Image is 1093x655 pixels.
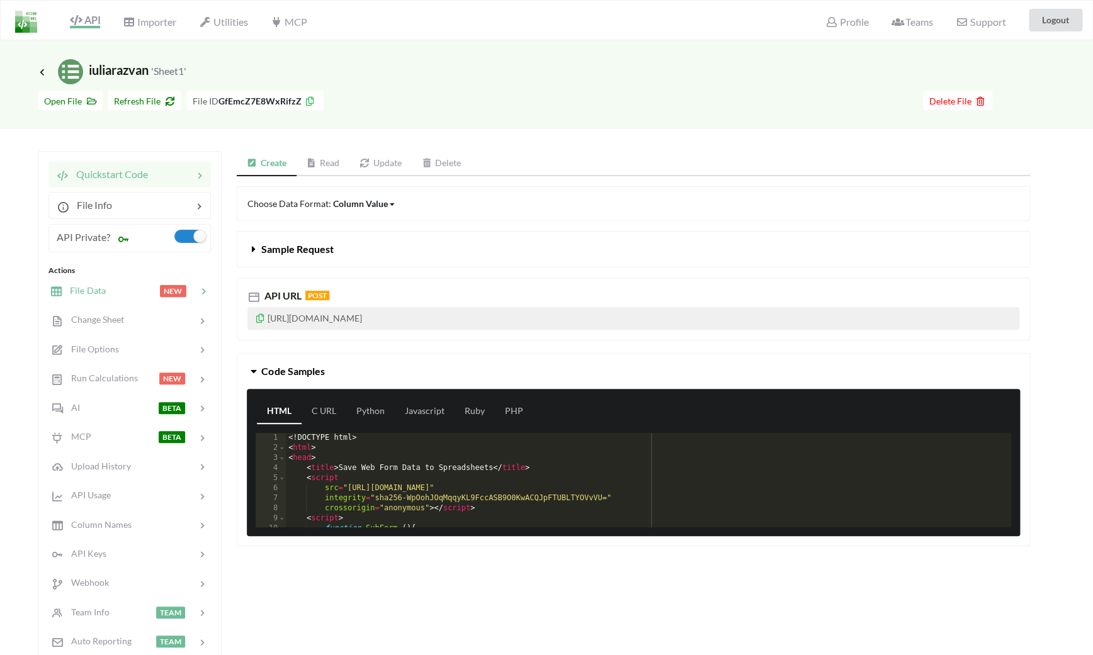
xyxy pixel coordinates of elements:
[151,65,186,77] small: 'Sheet1'
[237,232,1029,267] button: Sample Request
[256,483,286,493] div: 6
[261,365,324,377] span: Code Samples
[256,523,286,534] div: 10
[256,513,286,523] div: 9
[64,314,124,325] span: Change Sheet
[929,96,986,106] span: Delete File
[64,635,132,646] span: Auto Reporting
[114,96,175,106] span: Refresh File
[256,443,286,453] div: 2
[58,59,83,84] img: /static/media/sheets.7a1b7961.svg
[256,473,286,483] div: 5
[64,548,106,559] span: API Keys
[237,354,1029,389] button: Code Samples
[15,11,37,33] img: LogoIcon.png
[256,493,286,503] div: 7
[256,463,286,473] div: 4
[44,96,96,106] span: Open File
[305,291,329,300] span: POST
[892,16,933,28] span: Teams
[64,431,91,442] span: MCP
[62,285,106,296] span: File Data
[256,453,286,463] div: 3
[923,91,992,110] button: Delete File
[156,635,185,647] span: TEAM
[69,168,148,180] span: Quickstart Code
[956,17,1005,27] span: Support
[69,199,112,211] span: File Info
[218,96,302,106] b: GfEmcZ7E8WxRifzZ
[64,402,80,413] span: AI
[64,490,111,500] span: API Usage
[346,399,395,424] a: Python
[156,607,185,619] span: TEAM
[64,607,110,617] span: Team Info
[64,372,138,383] span: Run Calculations
[64,461,131,471] span: Upload History
[57,231,110,243] span: API Private?
[412,151,472,176] a: Delete
[199,16,247,28] span: Utilities
[495,399,533,424] a: PHP
[1029,9,1082,31] button: Logout
[108,91,181,110] button: Refresh File
[123,16,176,28] span: Importer
[395,399,455,424] a: Javascript
[262,289,302,301] span: API URL
[159,402,185,414] span: BETA
[257,399,302,424] a: HTML
[159,372,185,384] span: NEW
[270,16,307,28] span: MCP
[256,503,286,513] div: 8
[333,197,388,210] div: Column Value
[64,344,119,354] span: File Options
[237,151,297,176] a: Create
[48,265,211,276] div: Actions
[256,433,286,443] div: 1
[38,91,103,110] button: Open File
[247,307,1019,330] p: [URL][DOMAIN_NAME]
[825,16,868,28] span: Profile
[70,14,100,26] span: API
[64,577,109,588] span: Webhook
[349,151,412,176] a: Update
[38,62,186,77] span: iuliarazvan
[261,243,333,255] span: Sample Request
[64,519,132,530] span: Column Names
[159,431,185,443] span: BETA
[160,285,186,297] span: NEW
[302,399,346,424] a: C URL
[297,151,350,176] a: Read
[247,198,396,209] span: Choose Data Format:
[455,399,495,424] a: Ruby
[193,96,218,106] span: File ID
